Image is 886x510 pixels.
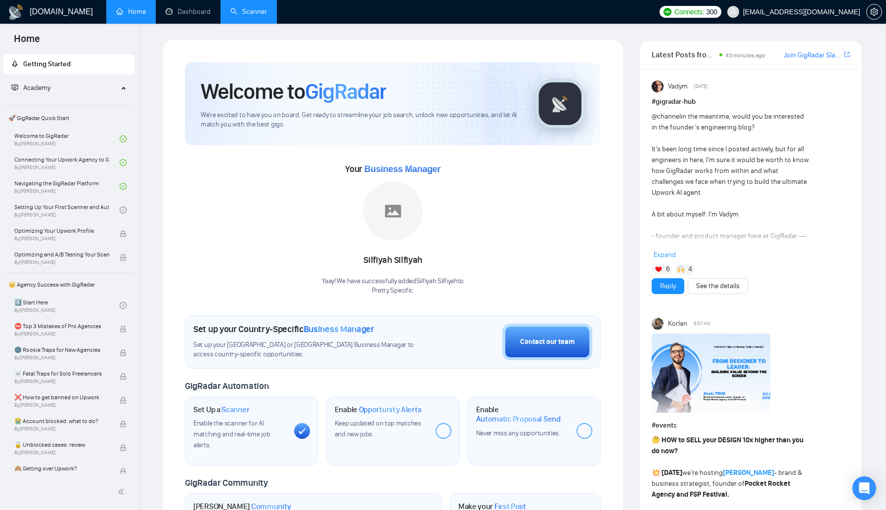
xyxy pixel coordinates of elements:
span: Expand [654,251,676,259]
span: Home [6,32,48,52]
span: lock [120,373,127,380]
span: By [PERSON_NAME] [14,259,109,265]
span: GigRadar Community [185,477,268,488]
span: Academy [23,84,50,92]
span: Scanner [221,405,249,415]
span: Set up your [GEOGRAPHIC_DATA] or [GEOGRAPHIC_DATA] Business Manager to access country-specific op... [193,340,433,359]
a: See the details [696,281,740,292]
span: 😭 Account blocked: what to do? [14,416,109,426]
span: lock [120,468,127,475]
span: Vadym [668,81,688,92]
span: @channel [652,112,681,121]
img: ❤️ [655,266,662,273]
a: 1️⃣ Start HereBy[PERSON_NAME] [14,295,120,316]
h1: # events [652,420,850,431]
img: Korlan [652,318,664,330]
span: double-left [118,487,128,497]
span: Enable the scanner for AI matching and real-time job alerts. [193,419,270,449]
a: dashboardDashboard [166,7,211,16]
a: [PERSON_NAME] [723,468,774,477]
h1: Set Up a [193,405,249,415]
span: 🔓 Unblocked cases: review [14,440,109,450]
span: By [PERSON_NAME] [14,236,109,242]
span: setting [867,8,882,16]
a: Reply [660,281,676,292]
a: Join GigRadar Slack Community [784,50,842,61]
img: upwork-logo.png [664,8,671,16]
span: check-circle [120,302,127,309]
button: setting [866,4,882,20]
span: Optimizing and A/B Testing Your Scanner for Better Results [14,250,109,259]
span: Academy [11,84,50,92]
span: check-circle [120,135,127,142]
span: Opportunity Alerts [359,405,422,415]
h1: Enable [476,405,569,424]
img: Vadym [652,81,664,92]
span: By [PERSON_NAME] [14,426,109,432]
div: Open Intercom Messenger [852,476,876,500]
img: F09HV7Q5KUN-Denis%20True.png [652,334,770,413]
li: Getting Started [3,54,134,74]
img: placeholder.png [363,181,423,241]
h1: Enable [335,405,422,415]
span: Korlan [668,318,687,329]
span: lock [120,326,127,333]
span: By [PERSON_NAME] [14,402,109,408]
img: gigradar-logo.png [535,79,585,128]
span: [DATE] [694,82,708,91]
span: Never miss any opportunities. [476,429,560,437]
a: Navigating the GigRadar PlatformBy[PERSON_NAME] [14,175,120,197]
a: Setting Up Your First Scanner and Auto-BidderBy[PERSON_NAME] [14,199,120,221]
span: We're excited to have you on board. Get ready to streamline your job search, unlock new opportuni... [201,111,520,129]
span: fund-projection-screen [11,84,18,91]
span: 👑 Agency Success with GigRadar [4,275,133,295]
span: 6 [666,264,670,274]
span: Connects: [674,6,704,17]
span: check-circle [120,159,127,166]
span: GigRadar Automation [185,381,268,391]
img: logo [8,4,24,20]
span: Business Manager [364,164,441,174]
span: 43 minutes ago [725,52,765,59]
span: By [PERSON_NAME] [14,379,109,384]
span: GigRadar [305,78,386,105]
span: lock [120,444,127,451]
h1: # gigradar-hub [652,96,850,107]
span: 4 [688,264,692,274]
span: lock [120,349,127,356]
span: Automatic Proposal Send [476,414,561,424]
span: check-circle [120,183,127,190]
span: 300 [706,6,717,17]
span: lock [120,397,127,404]
span: Optimizing Your Upwork Profile [14,226,109,236]
span: 🌚 Rookie Traps for New Agencies [14,345,109,355]
p: Pretty Specific . [322,286,464,296]
span: Keep updated on top matches and new jobs. [335,419,421,438]
h1: Welcome to [201,78,386,105]
span: export [844,50,850,58]
span: Latest Posts from the GigRadar Community [652,48,716,61]
button: Reply [652,278,684,294]
a: homeHome [116,7,146,16]
span: ❌ How to get banned on Upwork [14,392,109,402]
span: 🤔 [652,436,660,444]
span: By [PERSON_NAME] [14,473,109,479]
strong: [DATE] [662,468,682,477]
span: ⛔ Top 3 Mistakes of Pro Agencies [14,321,109,331]
span: 💥 [652,468,660,477]
a: searchScanner [230,7,267,16]
div: in the meantime, would you be interested in the founder’s engineering blog? It’s been long time s... [652,111,810,405]
a: Connecting Your Upwork Agency to GigRadarBy[PERSON_NAME] [14,152,120,173]
span: rocket [11,60,18,67]
span: 🚀 GigRadar Quick Start [4,108,133,128]
span: lock [120,230,127,237]
span: check-circle [120,207,127,213]
div: Silfiyah Silfiyah [322,252,464,269]
span: By [PERSON_NAME] [14,355,109,361]
span: lock [120,421,127,427]
span: 6:57 AM [694,319,710,328]
span: ☠️ Fatal Traps for Solo Freelancers [14,369,109,379]
img: 🙌 [677,266,684,273]
span: By [PERSON_NAME] [14,450,109,456]
button: Contact our team [502,324,592,360]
